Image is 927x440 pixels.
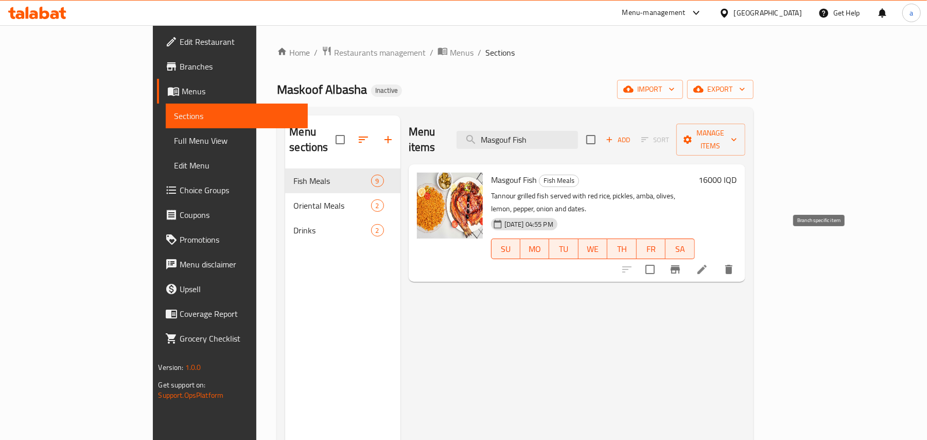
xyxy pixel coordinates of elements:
[604,134,632,146] span: Add
[549,239,578,259] button: TU
[611,242,632,257] span: TH
[322,46,426,59] a: Restaurants management
[409,124,444,155] h2: Menu items
[157,227,308,252] a: Promotions
[158,378,205,392] span: Get support on:
[496,242,516,257] span: SU
[457,131,578,149] input: search
[166,104,308,128] a: Sections
[617,80,683,99] button: import
[174,110,300,122] span: Sections
[663,257,688,282] button: Branch-specific-item
[293,175,371,187] span: Fish Meals
[639,259,661,280] span: Select to update
[158,361,183,374] span: Version:
[166,153,308,178] a: Edit Menu
[285,193,400,218] div: Oriental Meals2
[371,86,402,95] span: Inactive
[500,219,557,229] span: [DATE] 04:55 PM
[607,239,636,259] button: TH
[909,7,913,19] span: a
[289,124,335,155] h2: Menu sections
[371,224,384,236] div: items
[180,233,300,246] span: Promotions
[293,199,371,212] span: Oriental Meals
[180,60,300,73] span: Branches
[602,132,635,148] span: Add item
[277,46,753,59] nav: breadcrumb
[180,332,300,345] span: Grocery Checklist
[285,164,400,247] nav: Menu sections
[602,132,635,148] button: Add
[371,84,402,97] div: Inactive
[371,199,384,212] div: items
[180,36,300,48] span: Edit Restaurant
[185,361,201,374] span: 1.0.0
[329,129,351,150] span: Select all sections
[491,190,695,215] p: Tannour grilled fish served with red rice, pickles, amba, olives, lemon, pepper, onion and dates.
[157,326,308,351] a: Grocery Checklist
[157,29,308,54] a: Edit Restaurant
[695,83,745,96] span: export
[157,277,308,301] a: Upsell
[676,124,745,156] button: Manage items
[625,83,675,96] span: import
[180,283,300,295] span: Upsell
[450,46,474,59] span: Menus
[180,308,300,320] span: Coverage Report
[334,46,426,59] span: Restaurants management
[174,159,300,172] span: Edit Menu
[174,134,300,147] span: Full Menu View
[579,239,607,259] button: WE
[696,263,708,276] a: Edit menu item
[417,173,483,239] img: Masgouf Fish
[622,7,686,19] div: Menu-management
[670,242,690,257] span: SA
[666,239,694,259] button: SA
[716,257,741,282] button: delete
[635,132,676,148] span: Select section first
[158,388,223,402] a: Support.OpsPlatform
[734,7,802,19] div: [GEOGRAPHIC_DATA]
[583,242,603,257] span: WE
[637,239,666,259] button: FR
[430,46,433,59] li: /
[478,46,481,59] li: /
[180,184,300,196] span: Choice Groups
[491,172,537,188] span: Masgouf Fish
[157,202,308,227] a: Coupons
[524,242,545,257] span: MO
[376,127,400,152] button: Add section
[553,242,574,257] span: TU
[372,226,383,235] span: 2
[285,168,400,193] div: Fish Meals9
[180,209,300,221] span: Coupons
[314,46,318,59] li: /
[157,252,308,277] a: Menu disclaimer
[285,218,400,243] div: Drinks2
[351,127,376,152] span: Sort sections
[180,258,300,270] span: Menu disclaimer
[641,242,661,257] span: FR
[520,239,549,259] button: MO
[491,239,520,259] button: SU
[157,79,308,104] a: Menus
[580,129,602,150] span: Select section
[372,201,383,211] span: 2
[687,80,754,99] button: export
[157,54,308,79] a: Branches
[182,85,300,97] span: Menus
[157,301,308,326] a: Coverage Report
[371,175,384,187] div: items
[277,78,367,101] span: Maskoof Albasha
[485,46,515,59] span: Sections
[699,173,737,187] h6: 16000 IQD
[157,178,308,202] a: Choice Groups
[539,175,579,187] span: Fish Meals
[293,224,371,236] span: Drinks
[438,46,474,59] a: Menus
[166,128,308,153] a: Full Menu View
[685,127,737,153] span: Manage items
